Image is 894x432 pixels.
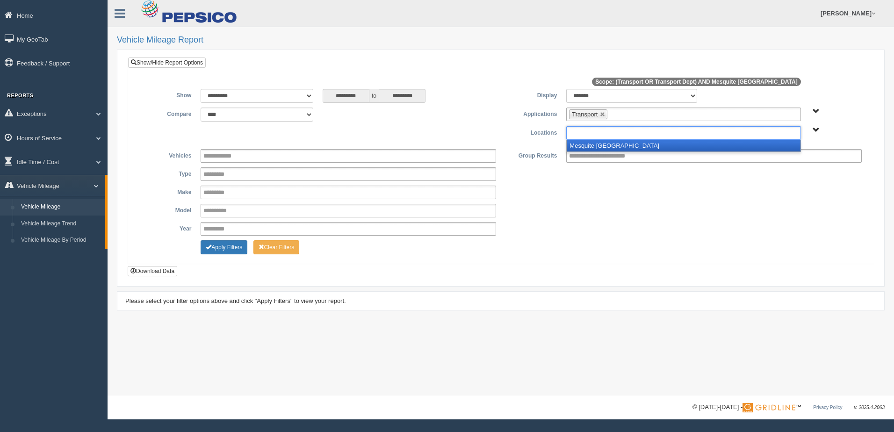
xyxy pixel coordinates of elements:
a: Privacy Policy [813,405,842,410]
span: v. 2025.4.2063 [854,405,885,410]
label: Locations [501,126,562,137]
a: Vehicle Mileage By Period [17,232,105,249]
label: Compare [135,108,196,119]
img: Gridline [743,403,795,412]
div: © [DATE]-[DATE] - ™ [692,403,885,412]
label: Vehicles [135,149,196,160]
a: Show/Hide Report Options [128,58,206,68]
label: Type [135,167,196,179]
span: to [369,89,379,103]
label: Display [501,89,562,100]
label: Model [135,204,196,215]
li: Mesquite [GEOGRAPHIC_DATA] [567,140,800,151]
button: Change Filter Options [253,240,300,254]
label: Year [135,222,196,233]
label: Show [135,89,196,100]
span: Transport [572,111,598,118]
label: Applications [501,108,562,119]
label: Make [135,186,196,197]
a: Vehicle Mileage Trend [17,216,105,232]
a: Vehicle Mileage [17,199,105,216]
button: Change Filter Options [201,240,247,254]
label: Group Results [501,149,562,160]
span: Scope: (Transport OR Transport Dept) AND Mesquite [GEOGRAPHIC_DATA] [592,78,800,86]
span: Please select your filter options above and click "Apply Filters" to view your report. [125,297,346,304]
button: Download Data [128,266,177,276]
h2: Vehicle Mileage Report [117,36,885,45]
